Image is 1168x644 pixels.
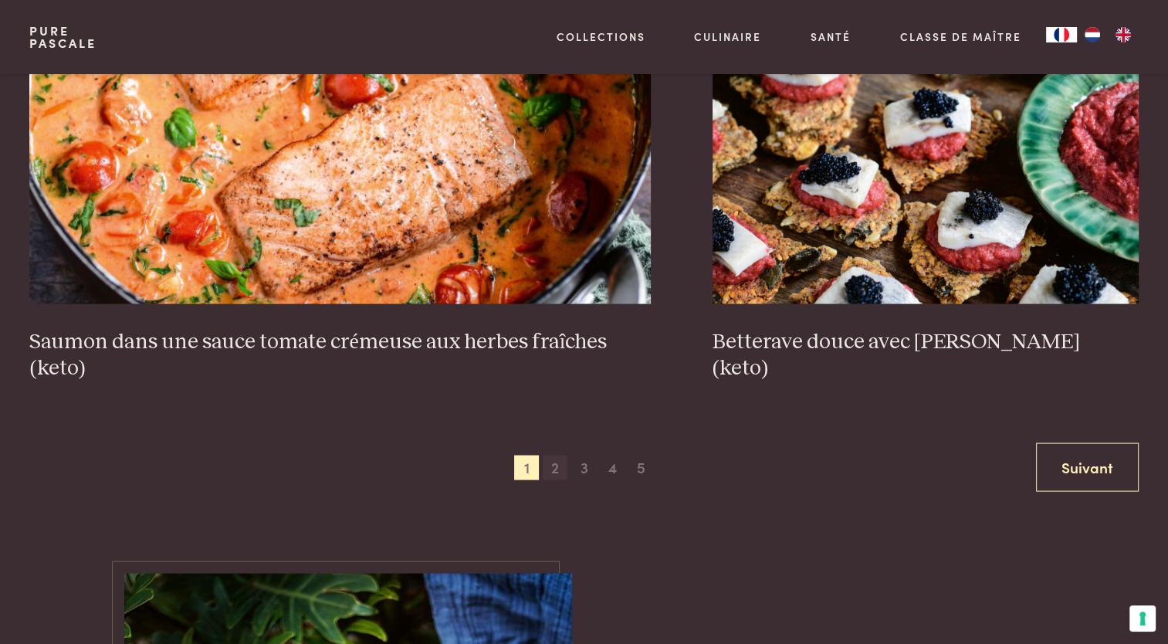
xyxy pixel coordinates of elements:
a: Collections [557,29,645,45]
div: Language [1046,27,1077,42]
a: Santé [811,29,851,45]
aside: Language selected: Français [1046,27,1139,42]
a: Culinaire [694,29,761,45]
a: EN [1108,27,1139,42]
a: Suivant [1036,443,1139,492]
span: 3 [572,456,597,480]
a: FR [1046,27,1077,42]
a: NL [1077,27,1108,42]
h3: Betterave douce avec [PERSON_NAME] (keto) [713,329,1139,382]
button: Vos préférences en matière de consentement pour les technologies de suivi [1129,605,1156,632]
span: 5 [629,456,654,480]
span: 1 [514,456,539,480]
ul: Language list [1077,27,1139,42]
h3: Saumon dans une sauce tomate crémeuse aux herbes fraîches (keto) [29,329,651,382]
span: 2 [543,456,567,480]
a: Classe de maître [900,29,1021,45]
span: 4 [601,456,625,480]
a: PurePascale [29,25,96,49]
